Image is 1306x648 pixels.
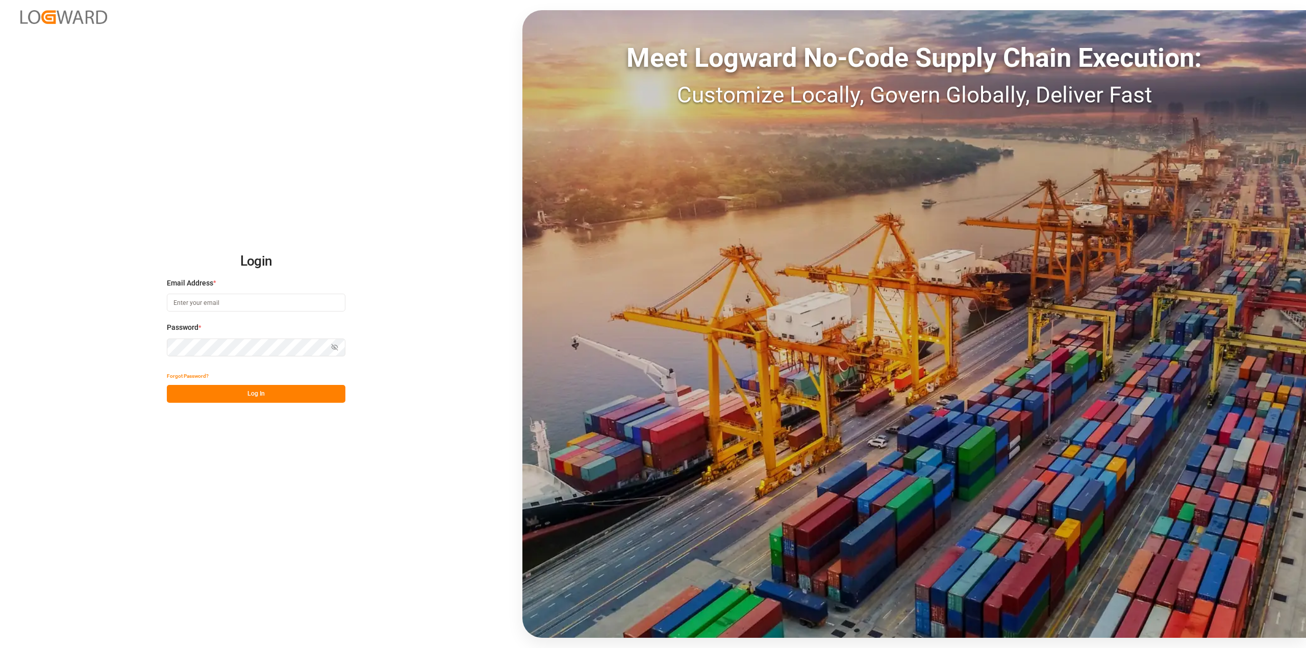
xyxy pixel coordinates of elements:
button: Forgot Password? [167,367,209,385]
h2: Login [167,245,345,278]
img: Logward_new_orange.png [20,10,107,24]
button: Log In [167,385,345,403]
div: Meet Logward No-Code Supply Chain Execution: [522,38,1306,78]
span: Password [167,322,198,333]
div: Customize Locally, Govern Globally, Deliver Fast [522,78,1306,112]
span: Email Address [167,278,213,289]
input: Enter your email [167,294,345,312]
